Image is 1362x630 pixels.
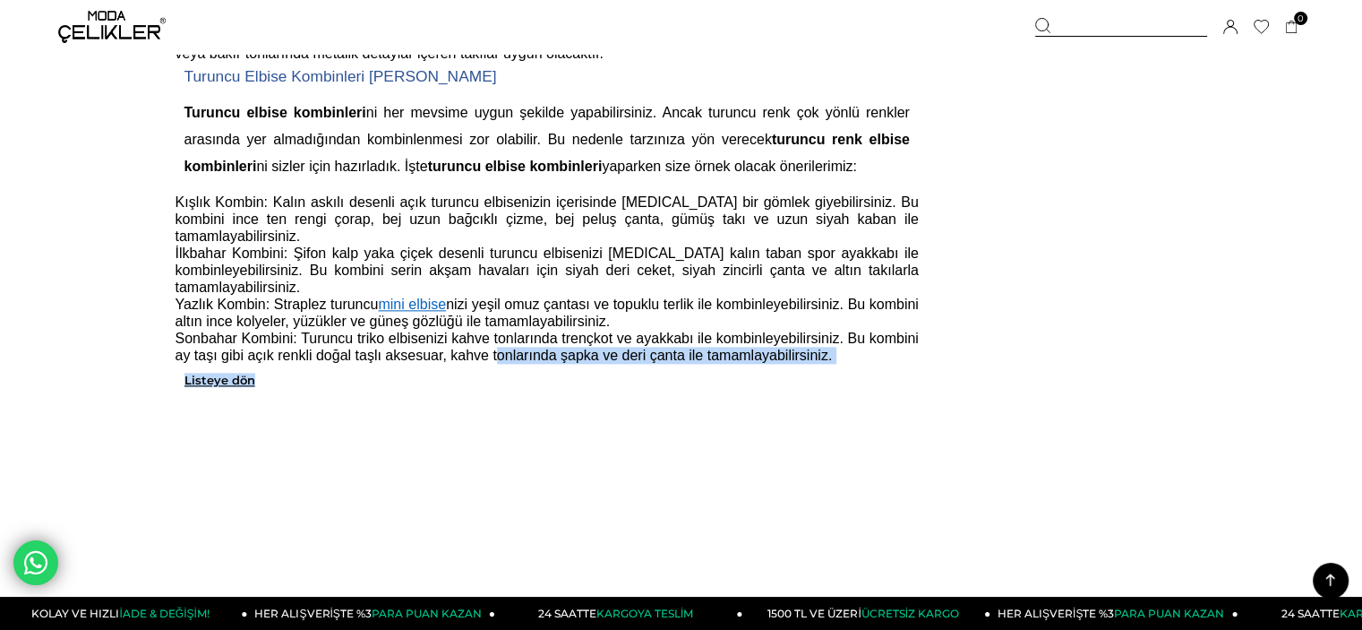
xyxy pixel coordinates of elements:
[184,67,497,85] span: Turuncu Elbise Kombinleri [PERSON_NAME]
[1294,12,1307,25] span: 0
[596,607,693,620] span: KARGOYA TESLİM
[119,607,209,620] span: İADE & DEĞİŞİM!
[990,597,1238,630] a: HER ALIŞVERİŞTE %3PARA PUAN KAZAN
[378,297,446,312] a: mini elbise
[861,607,959,620] span: ÜCRETSİZ KARGO
[184,105,910,174] span: ni her mevsime uygun şekilde yapabilirsiniz. Ancak turuncu renk çok yönlü renkler arasında yer al...
[428,159,603,174] b: turuncu elbise kombinleri
[176,194,919,244] span: Kışlık Kombin: Kalın askılı desenli açık turuncu elbisenizin içerisinde [MEDICAL_DATA] bir gömlek...
[248,597,496,630] a: HER ALIŞVERİŞTE %3PARA PUAN KAZAN
[184,373,255,387] a: Listeye dön
[176,246,919,295] span: İlkbahar Kombini: Şifon kalp yaka çiçek desenli turuncu elbisenizi [MEDICAL_DATA] kalın taban spo...
[58,11,166,43] img: logo
[176,297,919,329] span: Yazlık Kombin: Straplez turuncu nizi yeşil omuz çantası ve topuklu terlik ile kombinleyebilirsini...
[184,132,910,174] b: turuncu renk elbise kombinleri
[1285,21,1298,34] a: 0
[372,607,482,620] span: PARA PUAN KAZAN
[1114,607,1224,620] span: PARA PUAN KAZAN
[743,597,991,630] a: 1500 TL VE ÜZERİÜCRETSİZ KARGO
[495,597,743,630] a: 24 SAATTEKARGOYA TESLİM
[176,331,919,363] span: Sonbahar Kombini: Turuncu triko elbisenizi kahve tonlarında trençkot ve ayakkabı ile kombinleyebi...
[184,105,366,120] span: Turuncu elbise kombinleri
